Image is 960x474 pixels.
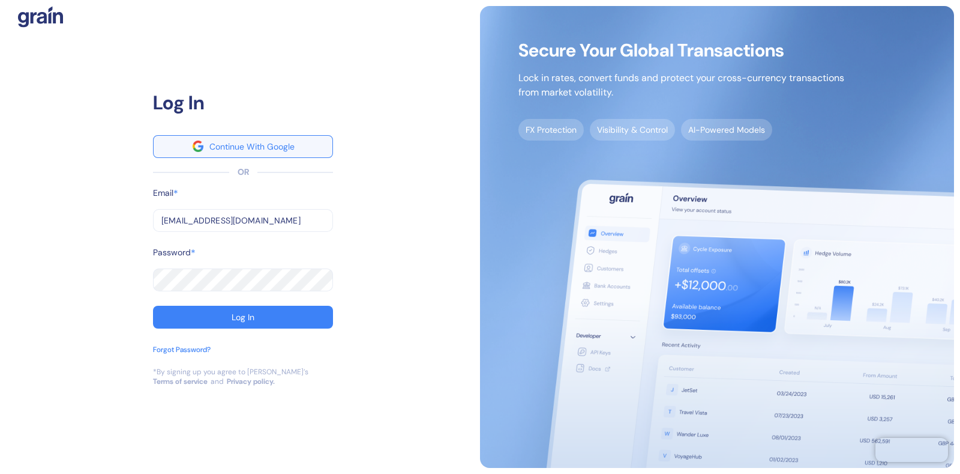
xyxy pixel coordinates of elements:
[153,187,173,199] label: Email
[153,209,333,232] input: example@email.com
[232,313,254,321] div: Log In
[153,367,308,377] div: *By signing up you agree to [PERSON_NAME]’s
[518,71,844,100] p: Lock in rates, convert funds and protect your cross-currency transactions from market volatility.
[227,377,275,386] a: Privacy policy.
[209,142,295,151] div: Continue With Google
[238,166,249,178] div: OR
[153,135,333,158] button: googleContinue With Google
[193,141,203,151] img: google
[590,119,675,141] span: Visibility & Control
[480,6,954,468] img: signup-main-image
[153,344,211,355] div: Forgot Password?
[518,44,844,56] span: Secure Your Global Transactions
[153,88,333,117] div: Log In
[211,377,224,386] div: and
[153,306,333,329] button: Log In
[153,344,211,367] button: Forgot Password?
[153,246,191,259] label: Password
[153,377,208,386] a: Terms of service
[875,438,948,462] iframe: Chatra live chat
[681,119,772,141] span: AI-Powered Models
[18,6,63,28] img: logo
[518,119,584,141] span: FX Protection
